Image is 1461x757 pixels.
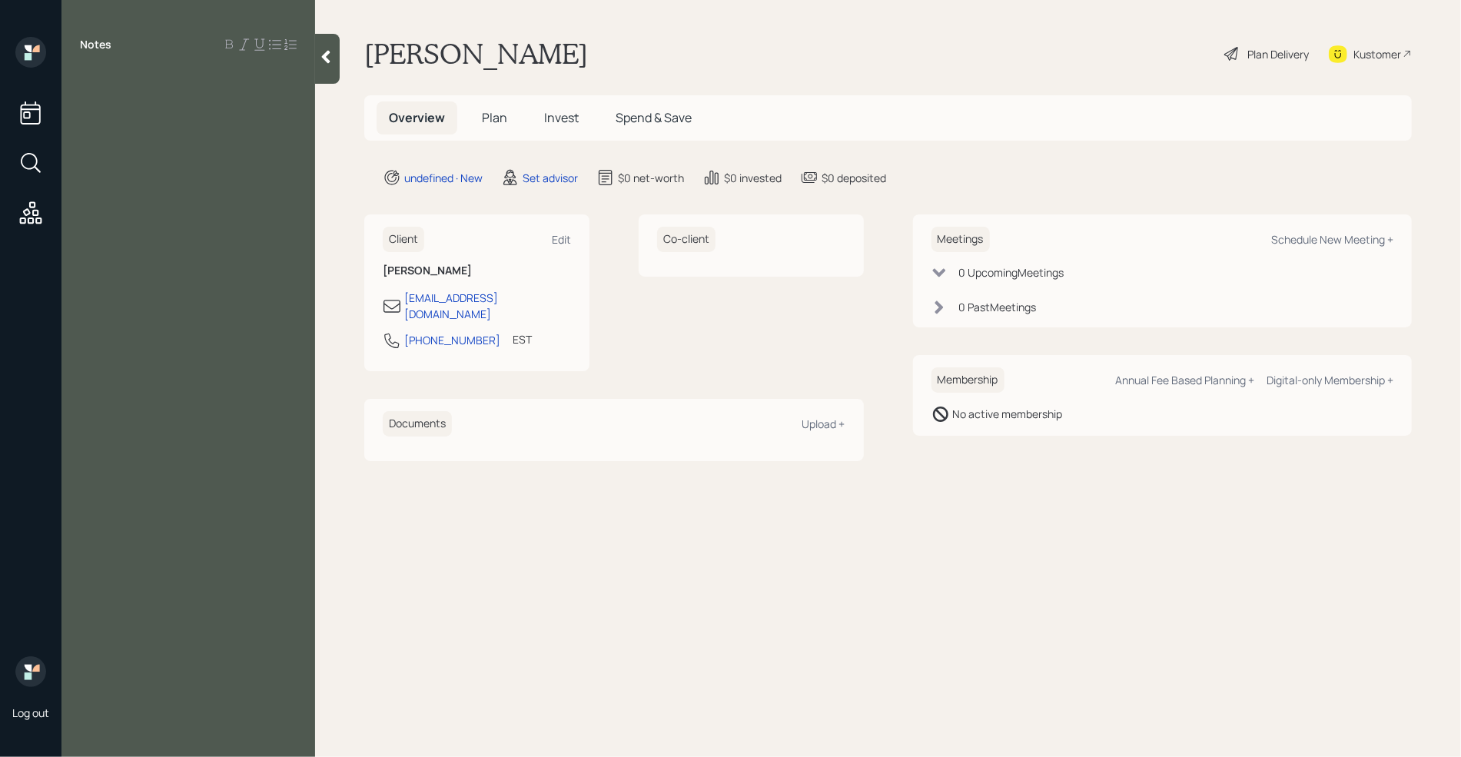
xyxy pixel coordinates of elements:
div: Digital-only Membership + [1267,373,1393,387]
h6: Documents [383,411,452,437]
div: $0 deposited [822,170,886,186]
h6: Meetings [931,227,990,252]
div: [PHONE_NUMBER] [404,332,500,348]
h6: Client [383,227,424,252]
h6: Membership [931,367,1004,393]
div: $0 net-worth [618,170,684,186]
div: Kustomer [1353,46,1401,62]
div: undefined · New [404,170,483,186]
div: 0 Past Meeting s [959,299,1037,315]
div: Annual Fee Based Planning + [1115,373,1254,387]
span: Spend & Save [616,109,692,126]
div: Set advisor [523,170,578,186]
img: retirable_logo.png [15,656,46,687]
div: Upload + [802,417,845,431]
div: Schedule New Meeting + [1271,232,1393,247]
span: Overview [389,109,445,126]
div: 0 Upcoming Meeting s [959,264,1064,281]
div: Plan Delivery [1247,46,1309,62]
div: EST [513,331,532,347]
span: Plan [482,109,507,126]
h1: [PERSON_NAME] [364,37,588,71]
div: Log out [12,706,49,720]
span: Invest [544,109,579,126]
div: Edit [552,232,571,247]
label: Notes [80,37,111,52]
div: $0 invested [724,170,782,186]
div: No active membership [953,406,1063,422]
h6: Co-client [657,227,716,252]
div: [EMAIL_ADDRESS][DOMAIN_NAME] [404,290,571,322]
h6: [PERSON_NAME] [383,264,571,277]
